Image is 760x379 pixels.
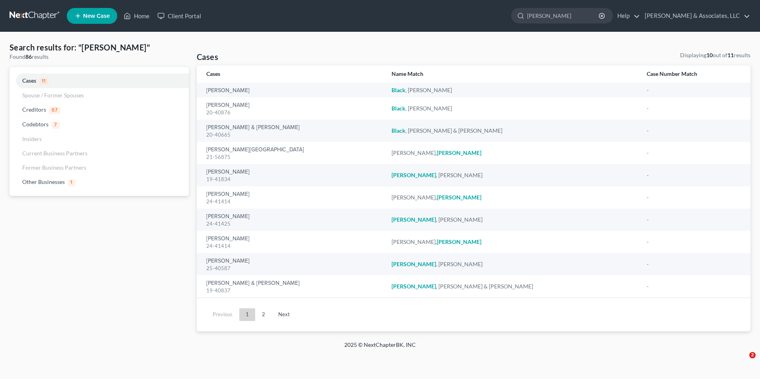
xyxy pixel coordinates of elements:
[22,92,84,99] span: Spouse / Former Spouses
[83,13,110,19] span: New Case
[647,260,741,268] div: -
[206,131,379,139] div: 20-40665
[392,216,634,224] div: , [PERSON_NAME]
[10,102,189,117] a: Creditors67
[120,9,153,23] a: Home
[392,87,405,93] em: Black
[206,220,379,228] div: 24-41425
[392,238,634,246] div: [PERSON_NAME],
[392,127,634,135] div: , [PERSON_NAME] & [PERSON_NAME]
[392,104,634,112] div: , [PERSON_NAME]
[392,127,405,134] em: Black
[437,238,481,245] em: [PERSON_NAME]
[392,105,405,112] em: Black
[680,51,750,59] div: Displaying out of results
[153,341,607,355] div: 2025 © NextChapterBK, INC
[22,106,46,113] span: Creditors
[10,73,189,88] a: Cases11
[206,169,250,175] a: [PERSON_NAME]
[647,282,741,290] div: -
[10,160,189,175] a: Former Business Partners
[392,261,436,267] em: [PERSON_NAME]
[647,127,741,135] div: -
[392,86,634,94] div: , [PERSON_NAME]
[206,258,250,264] a: [PERSON_NAME]
[647,238,741,246] div: -
[392,193,634,201] div: [PERSON_NAME],
[206,153,379,161] div: 21-56875
[385,66,641,83] th: Name Match
[437,194,481,201] em: [PERSON_NAME]
[68,179,75,186] span: 1
[22,77,36,84] span: Cases
[206,125,300,130] a: [PERSON_NAME] & [PERSON_NAME]
[206,109,379,116] div: 20-40876
[206,287,379,294] div: 19-40837
[206,265,379,272] div: 25-40587
[10,42,189,53] h4: Search results for: "[PERSON_NAME]"
[437,149,481,156] em: [PERSON_NAME]
[706,52,713,58] strong: 10
[52,122,60,129] span: 7
[10,132,189,146] a: Insiders
[22,178,65,185] span: Other Businesses
[647,86,741,94] div: -
[206,242,379,250] div: 24-41414
[206,147,304,153] a: [PERSON_NAME][GEOGRAPHIC_DATA]
[153,9,205,23] a: Client Portal
[527,8,600,23] input: Search by name...
[197,51,218,62] h4: Cases
[10,117,189,132] a: Codebtors7
[392,260,634,268] div: , [PERSON_NAME]
[647,216,741,224] div: -
[25,53,32,60] strong: 86
[392,216,436,223] em: [PERSON_NAME]
[206,214,250,219] a: [PERSON_NAME]
[206,280,300,286] a: [PERSON_NAME] & [PERSON_NAME]
[392,171,634,179] div: , [PERSON_NAME]
[641,9,750,23] a: [PERSON_NAME] & Associates, LLC
[647,171,741,179] div: -
[10,175,189,189] a: Other Businesses1
[647,193,741,201] div: -
[206,88,250,93] a: [PERSON_NAME]
[22,121,48,128] span: Codebtors
[392,282,634,290] div: , [PERSON_NAME] & [PERSON_NAME]
[22,135,42,142] span: Insiders
[749,352,756,358] span: 2
[206,102,250,108] a: [PERSON_NAME]
[392,172,436,178] em: [PERSON_NAME]
[197,66,385,83] th: Cases
[10,146,189,160] a: Current Business Partners
[206,198,379,205] div: 24-41414
[727,52,734,58] strong: 11
[239,308,255,321] a: 1
[733,352,752,371] iframe: Intercom live chat
[392,149,634,157] div: [PERSON_NAME],
[206,191,250,197] a: [PERSON_NAME]
[647,149,741,157] div: -
[39,78,48,85] span: 11
[613,9,640,23] a: Help
[10,53,189,61] div: Found results
[647,104,741,112] div: -
[640,66,750,83] th: Case Number Match
[392,283,436,290] em: [PERSON_NAME]
[206,176,379,183] div: 19-41834
[206,236,250,242] a: [PERSON_NAME]
[22,164,86,171] span: Former Business Partners
[10,88,189,102] a: Spouse / Former Spouses
[256,308,271,321] a: 2
[272,308,296,321] a: Next
[49,107,60,114] span: 67
[22,150,87,157] span: Current Business Partners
